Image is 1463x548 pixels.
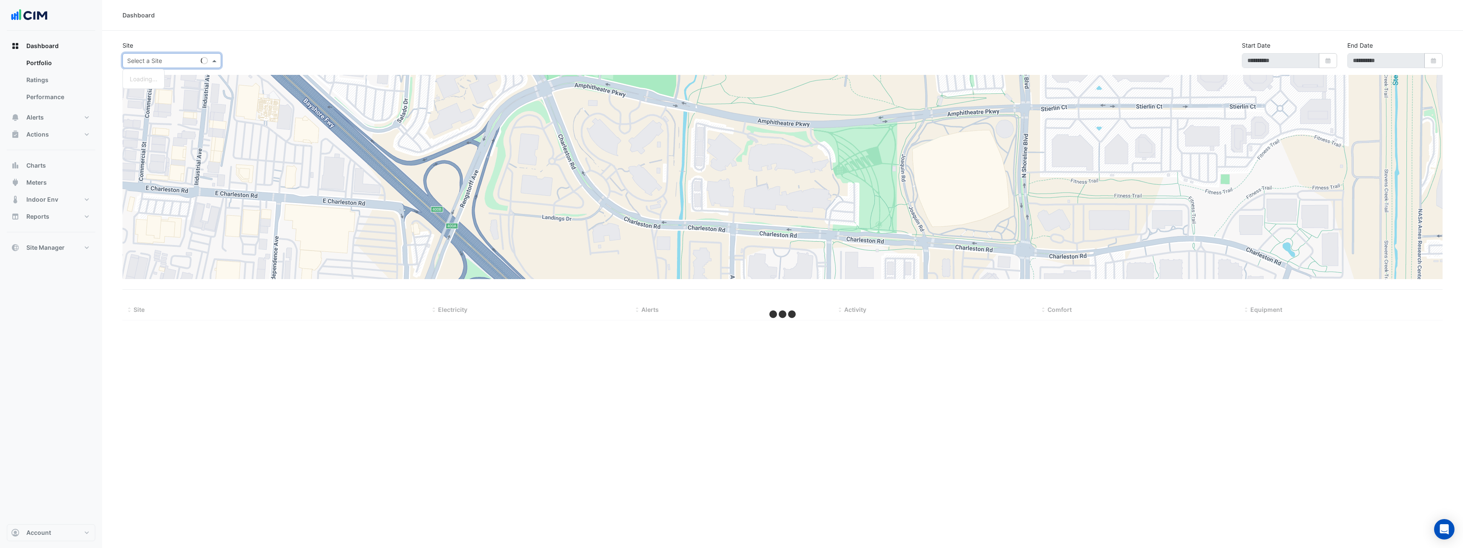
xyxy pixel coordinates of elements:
div: Options List [123,69,164,88]
a: Portfolio [20,54,95,71]
span: Electricity [438,306,467,313]
img: Company Logo [10,7,48,24]
span: Account [26,528,51,537]
span: Site Manager [26,243,65,252]
app-icon: Reports [11,212,20,221]
a: Ratings [20,71,95,88]
app-icon: Charts [11,161,20,170]
span: Alerts [26,113,44,122]
span: Site [134,306,145,313]
span: Equipment [1250,306,1282,313]
div: Dashboard [122,11,155,20]
span: Activity [844,306,866,313]
span: Comfort [1047,306,1072,313]
app-icon: Alerts [11,113,20,122]
label: End Date [1347,41,1373,50]
button: Actions [7,126,95,143]
app-icon: Actions [11,130,20,139]
span: Actions [26,130,49,139]
div: Loading... [123,73,164,85]
button: Meters [7,174,95,191]
app-icon: Meters [11,178,20,187]
span: Reports [26,212,49,221]
app-icon: Dashboard [11,42,20,50]
label: Site [122,41,133,50]
button: Reports [7,208,95,225]
span: Dashboard [26,42,59,50]
a: Performance [20,88,95,106]
button: Alerts [7,109,95,126]
span: Meters [26,178,47,187]
div: Dashboard [7,54,95,109]
button: Site Manager [7,239,95,256]
button: Charts [7,157,95,174]
app-icon: Indoor Env [11,195,20,204]
span: Indoor Env [26,195,58,204]
button: Indoor Env [7,191,95,208]
span: Charts [26,161,46,170]
app-icon: Site Manager [11,243,20,252]
div: Open Intercom Messenger [1434,519,1454,539]
button: Account [7,524,95,541]
span: Alerts [641,306,659,313]
button: Dashboard [7,37,95,54]
label: Start Date [1242,41,1270,50]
